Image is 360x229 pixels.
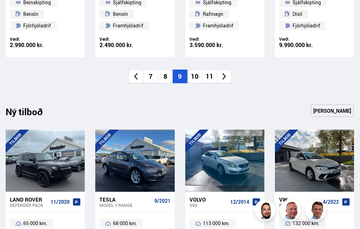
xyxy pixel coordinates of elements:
span: Bensín [113,10,128,18]
div: Verð: [279,37,350,42]
span: Rafmagn [203,10,223,18]
div: Land Rover [10,196,48,203]
img: nhp88E3Fdnt1Opn2.png [256,201,277,222]
span: 9/2021 [154,198,171,204]
a: [PERSON_NAME] [310,104,354,117]
li: 9 [173,70,187,83]
li: 11 [202,70,217,83]
img: siFngHWaQ9KaOqBr.png [281,201,302,222]
span: Framhjóladrif [203,21,233,30]
span: 132 000 km. [292,219,320,228]
span: 113 000 km. [203,219,230,228]
button: Opna LiveChat spjallviðmót [6,3,27,24]
div: Volvo [189,196,227,203]
li: 10 [187,70,202,83]
span: 65 000 km. [23,219,47,228]
li: 8 [158,70,173,83]
span: 68 000 km. [113,219,137,228]
li: 7 [143,70,158,83]
div: 2.490.000 kr. [99,42,170,48]
span: 11/2020 [51,199,70,205]
span: Dísil [292,10,302,18]
div: Verð: [99,37,170,42]
div: Tesla [99,196,151,203]
div: VW [279,196,320,203]
span: Framhjóladrif [113,21,143,30]
span: 4/2022 [323,199,339,205]
span: 12/2014 [230,199,249,205]
img: FbJEzSuNWCJXmdc-.webp [306,201,327,222]
div: Ný tilboð [6,106,55,121]
div: Verð: [10,37,81,42]
div: Verð: [189,37,260,42]
div: 2.990.000 kr. [10,42,81,48]
div: 3.590.000 kr. [189,42,260,48]
div: Model Y RANGE [99,203,151,208]
div: S60 [189,203,227,208]
span: Bensín [23,10,38,18]
div: 9.990.000 kr. [279,42,350,48]
span: Fjórhjóladrif [23,21,51,30]
span: Fjórhjóladrif [292,21,320,30]
div: Defender PACK [10,203,48,208]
